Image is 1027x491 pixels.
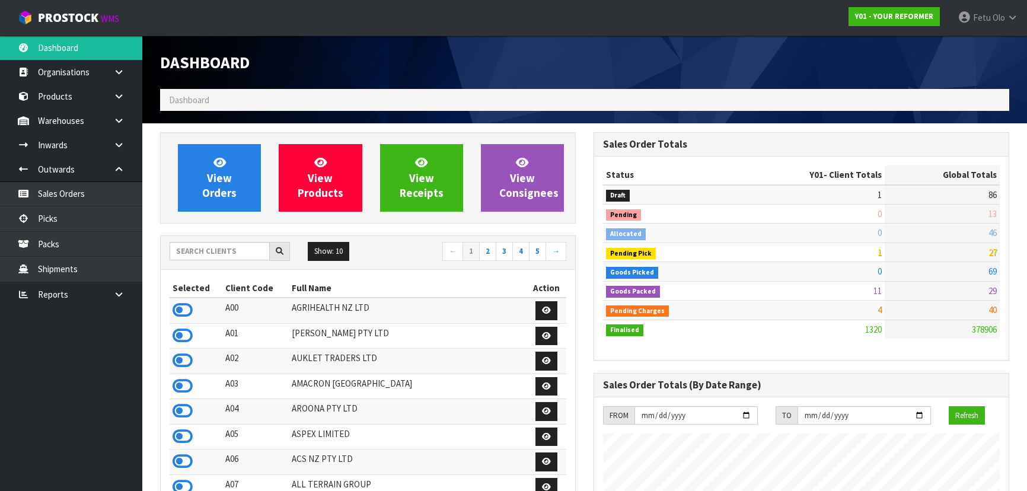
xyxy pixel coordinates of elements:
th: Full Name [289,279,527,298]
td: AGRIHEALTH NZ LTD [289,298,527,323]
span: 69 [988,266,997,277]
span: 86 [988,189,997,200]
span: 40 [988,304,997,315]
img: cube-alt.png [18,10,33,25]
span: 0 [878,266,882,277]
span: Allocated [606,228,646,240]
a: → [546,242,566,261]
span: 1320 [865,324,882,335]
span: View Orders [202,155,237,200]
td: A00 [222,298,288,323]
th: Selected [170,279,222,298]
span: View Products [298,155,343,200]
td: A06 [222,449,288,475]
a: ViewConsignees [481,144,564,212]
span: Pending Charges [606,305,669,317]
a: 2 [479,242,496,261]
a: Y01 - YOUR REFORMER [849,7,940,26]
span: Dashboard [160,52,250,72]
a: ViewReceipts [380,144,463,212]
div: FROM [603,406,634,425]
span: 27 [988,247,997,258]
td: ACS NZ PTY LTD [289,449,527,475]
th: - Client Totals [735,165,885,184]
a: 3 [496,242,513,261]
h3: Sales Order Totals (By Date Range) [603,380,1000,391]
button: Show: 10 [308,242,349,261]
input: Search clients [170,242,270,260]
span: Goods Packed [606,286,660,298]
span: 378906 [972,324,997,335]
span: 1 [878,189,882,200]
td: ASPEX LIMITED [289,424,527,449]
span: 1 [878,247,882,258]
th: Action [527,279,566,298]
td: A04 [222,399,288,425]
td: AUKLET TRADERS LTD [289,349,527,374]
span: Pending Pick [606,248,656,260]
span: Goods Picked [606,267,658,279]
button: Refresh [949,406,985,425]
span: Y01 [809,169,824,180]
td: A02 [222,349,288,374]
span: Dashboard [169,94,209,106]
div: TO [776,406,798,425]
a: ViewProducts [279,144,362,212]
th: Status [603,165,735,184]
th: Client Code [222,279,288,298]
span: 11 [873,285,882,296]
span: 0 [878,227,882,238]
h3: Sales Order Totals [603,139,1000,150]
span: 13 [988,208,997,219]
span: ProStock [38,10,98,25]
td: AMACRON [GEOGRAPHIC_DATA] [289,374,527,399]
span: View Receipts [400,155,444,200]
small: WMS [101,13,119,24]
strong: Y01 - YOUR REFORMER [855,11,933,21]
a: ViewOrders [178,144,261,212]
a: 4 [512,242,530,261]
nav: Page navigation [377,242,567,263]
span: Finalised [606,324,643,336]
span: Pending [606,209,641,221]
span: 46 [988,227,997,238]
td: A01 [222,323,288,349]
span: 29 [988,285,997,296]
span: Draft [606,190,630,202]
td: AROONA PTY LTD [289,399,527,425]
th: Global Totals [885,165,1000,184]
a: 1 [463,242,480,261]
a: 5 [529,242,546,261]
span: Fetu [973,12,991,23]
span: View Consignees [499,155,559,200]
a: ← [442,242,463,261]
span: Olo [993,12,1005,23]
span: 0 [878,208,882,219]
td: A03 [222,374,288,399]
span: 4 [878,304,882,315]
td: [PERSON_NAME] PTY LTD [289,323,527,349]
td: A05 [222,424,288,449]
